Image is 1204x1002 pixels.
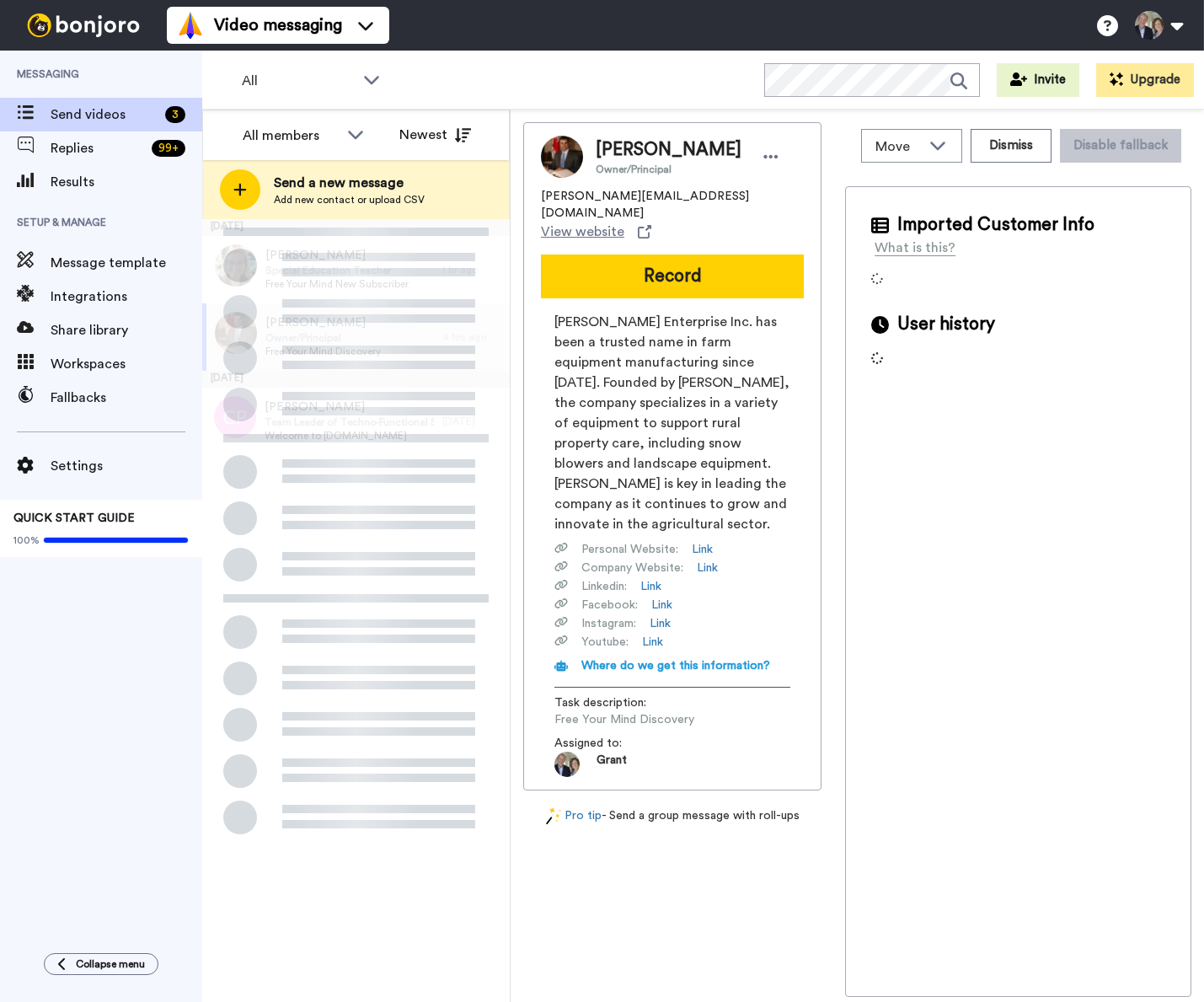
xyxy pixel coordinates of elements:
[265,264,409,277] span: Special Education Teacher
[554,711,714,728] span: Free Your Mind Discovery
[242,71,355,91] span: All
[651,597,672,614] a: Link
[541,188,804,222] span: [PERSON_NAME][EMAIL_ADDRESS][DOMAIN_NAME]
[581,541,678,558] span: Personal Website :
[597,752,627,777] span: Grant
[387,118,484,152] button: Newest
[554,694,672,711] span: Task description :
[875,238,955,258] div: What is this?
[1060,129,1181,163] button: Disable fallback
[214,396,256,438] img: cp.png
[971,129,1051,163] button: Dismiss
[215,244,257,287] img: 44cd4935-dd4b-4feb-981b-35b248b29d15.jpg
[596,163,741,176] span: Owner/Principal
[642,634,663,651] a: Link
[692,541,713,558] a: Link
[554,735,672,752] span: Assigned to:
[214,13,342,37] span: Video messaging
[640,578,661,595] a: Link
[44,953,158,975] button: Collapse menu
[274,173,425,193] span: Send a new message
[442,330,501,344] div: 4 hrs ago
[177,12,204,39] img: vm-color.svg
[202,219,510,236] div: [DATE]
[265,345,381,358] span: Free Your Mind Discovery
[581,634,629,651] span: Youtube :
[897,312,995,337] span: User history
[1096,63,1194,97] button: Upgrade
[215,312,257,354] img: af910727-2765-4589-8f97-6c44a3b964f5.jpg
[13,512,135,524] span: QUICK START GUIDE
[897,212,1094,238] span: Imported Customer Info
[546,807,602,825] a: Pro tip
[541,222,624,242] span: View website
[650,615,671,632] a: Link
[554,312,790,534] span: [PERSON_NAME] Enterprise Inc. has been a trusted name in farm equipment manufacturing since [DATE...
[51,456,202,476] span: Settings
[997,63,1079,97] button: Invite
[581,597,638,614] span: Facebook :
[523,807,821,825] div: - Send a group message with roll-ups
[51,287,202,307] span: Integrations
[243,126,339,146] div: All members
[274,193,425,206] span: Add new contact or upload CSV
[875,137,921,157] span: Move
[265,277,409,291] span: Free Your Mind New Subscriber
[20,13,147,37] img: bj-logo-header-white.svg
[546,807,561,825] img: magic-wand.svg
[51,320,202,340] span: Share library
[265,247,409,264] span: [PERSON_NAME]
[596,137,741,163] span: [PERSON_NAME]
[541,136,583,178] img: Image of Keith Martin
[51,138,145,158] span: Replies
[265,399,434,415] span: [PERSON_NAME]
[581,660,770,672] span: Where do we get this information?
[265,331,381,345] span: Owner/Principal
[51,388,202,408] span: Fallbacks
[152,140,185,157] div: 99 +
[51,172,202,192] span: Results
[697,560,718,576] a: Link
[581,578,627,595] span: Linkedin :
[541,222,651,242] a: View website
[265,314,381,331] span: [PERSON_NAME]
[554,752,580,777] img: 13fc7ad4-75fa-4b0f-add0-a607e48255a6-1566677404.jpg
[442,263,501,276] div: 1 hr ago
[265,415,434,429] span: Team Leader of Techno-Functional Specialists
[13,533,40,547] span: 100%
[51,253,202,273] span: Message template
[165,106,185,123] div: 3
[76,957,145,971] span: Collapse menu
[581,560,683,576] span: Company Website :
[51,104,158,125] span: Send videos
[265,429,434,442] span: Welcome to [DOMAIN_NAME]
[202,371,510,388] div: [DATE]
[442,415,501,428] div: [DATE]
[51,354,202,374] span: Workspaces
[581,615,636,632] span: Instagram :
[541,255,804,298] button: Record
